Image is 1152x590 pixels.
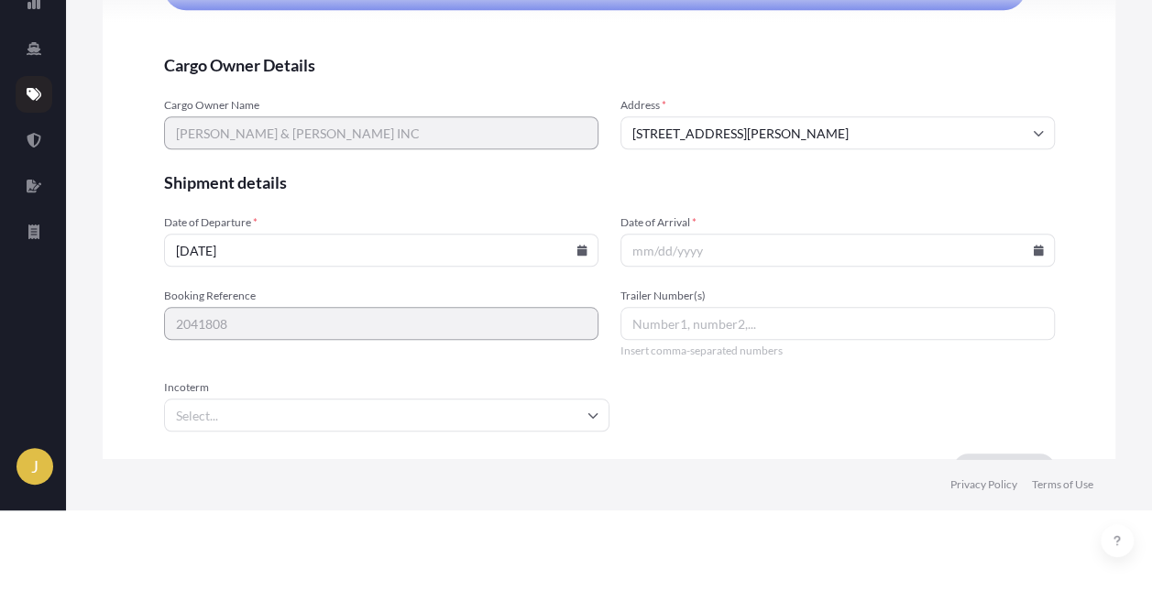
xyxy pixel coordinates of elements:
a: Privacy Policy [950,477,1017,492]
span: Trailer Number(s) [620,289,1055,303]
span: Cargo Owner Name [164,98,598,113]
input: Select... [164,399,609,432]
button: Create Policy [953,453,1055,483]
span: Incoterm [164,380,609,395]
span: J [31,457,38,475]
input: Cargo owner address [620,116,1055,149]
input: mm/dd/yyyy [164,234,598,267]
span: Shipment details [164,171,1055,193]
a: Terms of Use [1032,477,1093,492]
span: Booking Reference [164,289,598,303]
input: Your internal reference [164,307,598,340]
input: Number1, number2,... [620,307,1055,340]
span: Cargo Owner Details [164,54,1055,76]
span: Date of Departure [164,215,598,230]
span: Address [620,98,1055,113]
input: mm/dd/yyyy [620,234,1055,267]
span: Insert comma-separated numbers [620,344,1055,358]
span: Date of Arrival [620,215,1055,230]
